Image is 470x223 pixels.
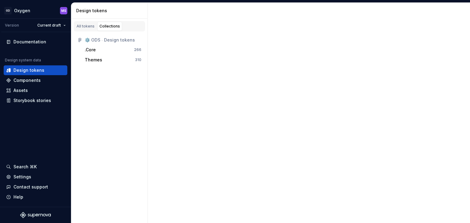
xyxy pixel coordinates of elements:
[5,58,41,63] div: Design system data
[76,24,95,29] div: All tokens
[20,212,51,218] svg: Supernova Logo
[134,47,141,52] div: 266
[135,57,141,62] div: 310
[13,87,28,93] div: Assets
[13,174,31,180] div: Settings
[85,37,141,43] div: ⚙️ ODS ⸱ Design tokens
[4,192,67,202] button: Help
[13,97,51,104] div: Storybook stories
[4,7,12,14] div: GD
[13,194,23,200] div: Help
[76,8,145,14] div: Design tokens
[4,75,67,85] a: Components
[13,77,41,83] div: Components
[4,65,67,75] a: Design tokens
[85,47,96,53] div: .Core
[1,4,70,17] button: GDOxygenMS
[61,8,66,13] div: MS
[13,67,44,73] div: Design tokens
[14,8,30,14] div: Oxygen
[99,24,120,29] div: Collections
[82,45,144,55] button: .Core266
[85,57,102,63] div: Themes
[4,162,67,172] button: Search ⌘K
[13,184,48,190] div: Contact support
[13,164,37,170] div: Search ⌘K
[35,21,69,30] button: Current draft
[4,96,67,105] a: Storybook stories
[13,39,46,45] div: Documentation
[4,172,67,182] a: Settings
[82,55,144,65] button: Themes310
[5,23,19,28] div: Version
[4,182,67,192] button: Contact support
[37,23,61,28] span: Current draft
[4,37,67,47] a: Documentation
[4,86,67,95] a: Assets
